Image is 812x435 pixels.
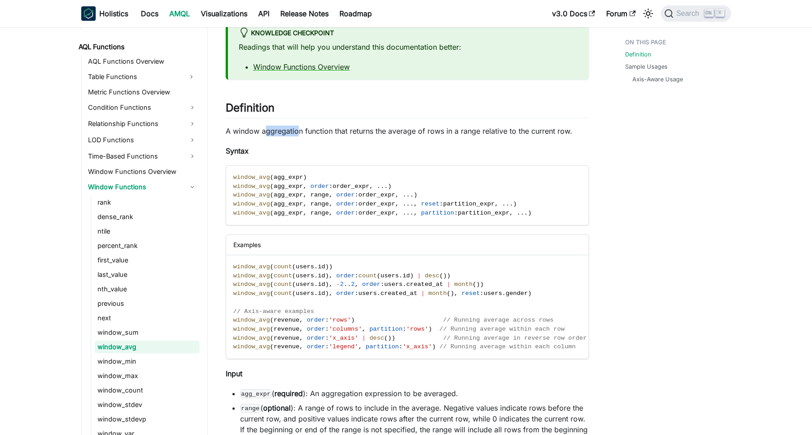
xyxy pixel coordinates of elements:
span: | [447,281,450,288]
span: agg_expr [274,201,303,207]
span: order [336,272,355,279]
span: desc [369,335,384,341]
span: partition [369,326,402,332]
span: 'legend' [329,343,358,350]
button: Search (Ctrl+K) [661,5,731,22]
span: id [318,272,325,279]
span: : [325,326,329,332]
span: id [318,290,325,297]
span: order [336,201,355,207]
span: : [355,272,358,279]
span: Search [673,9,705,18]
a: API [253,6,275,21]
span: ) [513,201,517,207]
strong: Syntax [226,146,249,155]
span: order [311,183,329,190]
a: rank [95,196,200,209]
span: , [299,317,303,323]
span: desc [425,272,440,279]
span: agg_expr [274,183,303,190]
img: Holistics [81,6,96,21]
span: : [329,183,333,190]
span: ) [351,317,355,323]
span: . [410,201,413,207]
span: count [274,290,292,297]
a: window_stdevp [95,413,200,426]
span: agg_expr [274,174,303,181]
span: users [358,290,377,297]
p: Readings that will help you understand this documentation better: [239,42,578,52]
span: , [395,210,399,216]
span: ) [450,290,454,297]
span: . [343,281,347,288]
span: : [325,317,329,323]
strong: required [274,389,303,398]
h2: Definition [226,101,589,118]
a: Docs [135,6,164,21]
a: window_max [95,370,200,382]
span: . [314,281,318,288]
span: , [329,281,333,288]
span: , [329,192,333,198]
span: . [403,201,406,207]
span: : [403,326,406,332]
span: , [329,210,333,216]
span: window_avg [233,263,270,270]
span: . [384,183,388,190]
button: Expand sidebar category 'Table Functions' [183,70,200,84]
span: ( [270,290,274,297]
span: , [329,272,333,279]
span: ) [428,326,432,332]
span: : [399,343,403,350]
span: , [358,343,362,350]
span: ) [443,272,447,279]
span: order [307,326,325,332]
a: LOD Functions [85,133,200,147]
a: Forum [601,6,641,21]
b: Holistics [99,8,128,19]
span: ) [303,174,307,181]
a: Condition Functions [85,100,200,115]
a: Window Functions Overview [253,62,350,71]
span: ) [476,281,480,288]
span: // Running average across rows [443,317,554,323]
span: , [369,183,373,190]
a: Definition [625,50,651,59]
span: month [454,281,473,288]
span: : [380,281,384,288]
span: . [406,210,410,216]
span: . [348,281,351,288]
strong: optional [263,403,291,412]
span: window_avg [233,343,270,350]
span: : [355,192,358,198]
span: 'rows' [329,317,351,323]
span: order [362,281,380,288]
span: revenue [274,343,299,350]
a: HolisticsHolistics [81,6,128,21]
span: , [395,192,399,198]
span: count [274,263,292,270]
span: ( [270,343,274,350]
a: Time-Based Functions [85,149,200,164]
span: . [410,210,413,216]
strong: Input [226,369,242,378]
span: reset [421,201,440,207]
a: Sample Usages [625,62,668,71]
span: ) [325,290,329,297]
span: order_expr [333,183,370,190]
span: : [440,201,443,207]
span: ) [528,210,531,216]
span: ( [292,290,296,297]
span: order [336,290,355,297]
a: AMQL [164,6,195,21]
span: , [413,201,417,207]
span: order [336,210,355,216]
span: : [325,335,329,341]
span: | [362,335,366,341]
span: , [510,210,513,216]
span: ( [270,192,274,198]
span: , [329,290,333,297]
button: Switch between dark and light mode (currently light mode) [641,6,655,21]
span: : [355,210,358,216]
span: : [325,343,329,350]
